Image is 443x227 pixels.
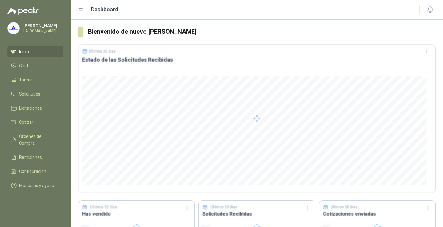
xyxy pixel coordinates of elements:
p: [PERSON_NAME] [23,24,62,28]
img: Logo peakr [7,7,39,15]
img: Company Logo [8,22,19,34]
h3: Bienvenido de nuevo [PERSON_NAME] [88,27,436,37]
span: Inicio [19,48,29,55]
span: Tareas [19,76,33,83]
span: Cotizar [19,119,33,126]
a: Solicitudes [7,88,63,100]
a: Inicio [7,46,63,57]
a: Chat [7,60,63,72]
h1: Dashboard [91,5,118,14]
a: Configuración [7,166,63,177]
span: Manuales y ayuda [19,182,54,189]
p: LA [DOMAIN_NAME] [23,29,62,33]
a: Manuales y ayuda [7,180,63,191]
span: Remisiones [19,154,42,161]
span: Licitaciones [19,105,42,112]
a: Licitaciones [7,102,63,114]
span: Órdenes de Compra [19,133,58,147]
a: Tareas [7,74,63,86]
span: Configuración [19,168,46,175]
a: Cotizar [7,116,63,128]
a: Órdenes de Compra [7,131,63,149]
span: Chat [19,62,28,69]
a: Remisiones [7,151,63,163]
span: Solicitudes [19,91,40,97]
